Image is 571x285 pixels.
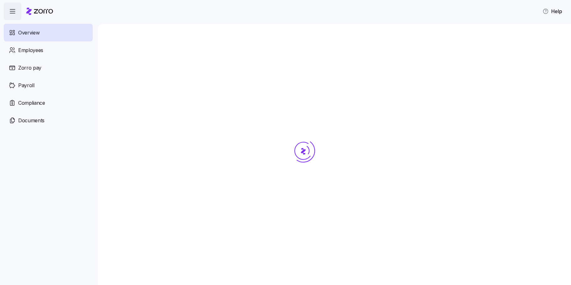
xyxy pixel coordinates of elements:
span: Help [542,8,562,15]
a: Compliance [4,94,93,112]
a: Payroll [4,77,93,94]
span: Overview [18,29,39,37]
span: Payroll [18,82,34,89]
a: Employees [4,41,93,59]
span: Zorro pay [18,64,41,72]
button: Help [537,5,567,18]
span: Compliance [18,99,45,107]
span: Employees [18,46,43,54]
a: Zorro pay [4,59,93,77]
span: Documents [18,117,45,124]
a: Documents [4,112,93,129]
a: Overview [4,24,93,41]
